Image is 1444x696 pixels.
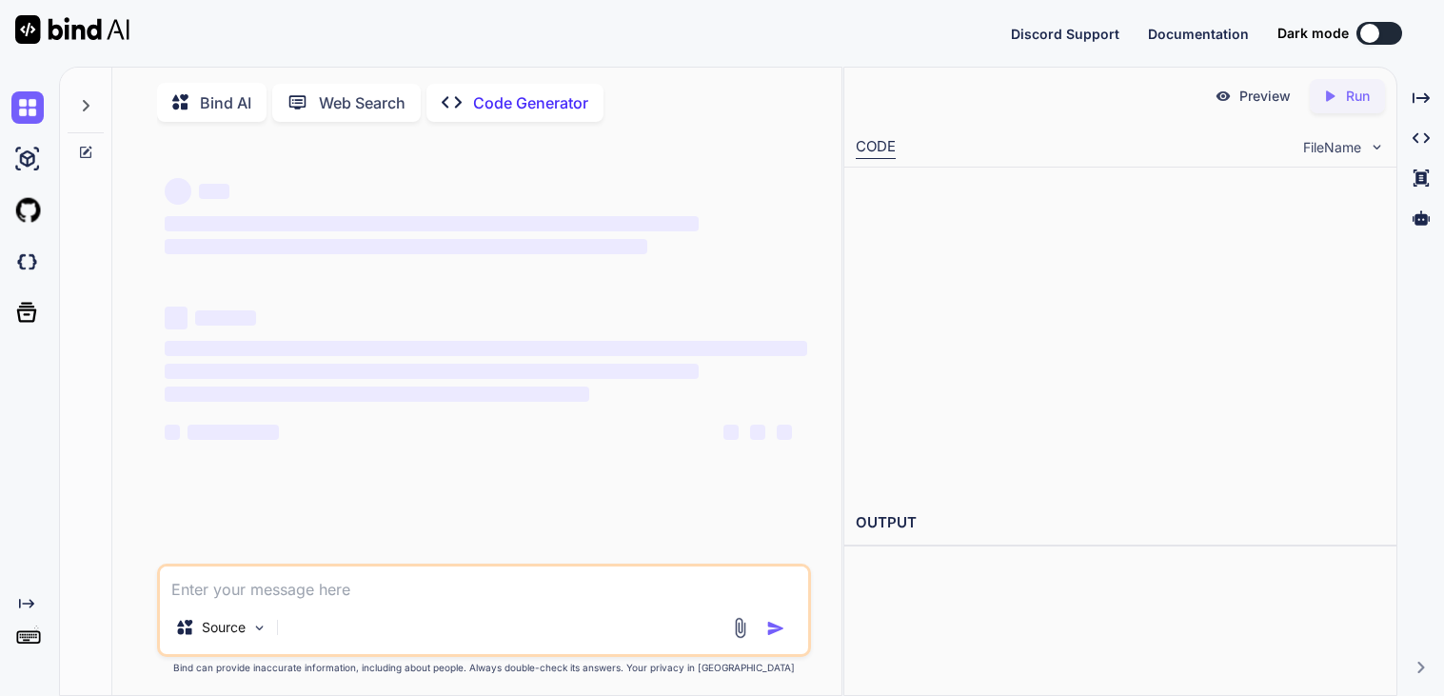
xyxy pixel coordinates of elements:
[1148,24,1249,44] button: Documentation
[11,194,44,227] img: githubLight
[1239,87,1291,106] p: Preview
[1148,26,1249,42] span: Documentation
[165,239,646,254] span: ‌
[1369,139,1385,155] img: chevron down
[1303,138,1361,157] span: FileName
[1011,26,1119,42] span: Discord Support
[251,620,267,636] img: Pick Models
[1277,24,1349,43] span: Dark mode
[199,184,229,199] span: ‌
[165,364,698,379] span: ‌
[11,143,44,175] img: ai-studio
[195,310,256,326] span: ‌
[319,91,406,114] p: Web Search
[165,341,807,356] span: ‌
[1011,24,1119,44] button: Discord Support
[165,216,698,231] span: ‌
[473,91,588,114] p: Code Generator
[200,91,251,114] p: Bind AI
[723,425,739,440] span: ‌
[188,425,279,440] span: ‌
[165,387,589,402] span: ‌
[750,425,765,440] span: ‌
[165,425,180,440] span: ‌
[729,617,751,639] img: attachment
[202,618,246,637] p: Source
[165,178,191,205] span: ‌
[844,501,1396,546] h2: OUTPUT
[777,425,792,440] span: ‌
[11,246,44,278] img: darkCloudIdeIcon
[856,136,896,159] div: CODE
[766,619,785,638] img: icon
[15,15,129,44] img: Bind AI
[165,307,188,329] span: ‌
[1346,87,1370,106] p: Run
[1215,88,1232,105] img: preview
[11,91,44,124] img: chat
[157,661,811,675] p: Bind can provide inaccurate information, including about people. Always double-check its answers....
